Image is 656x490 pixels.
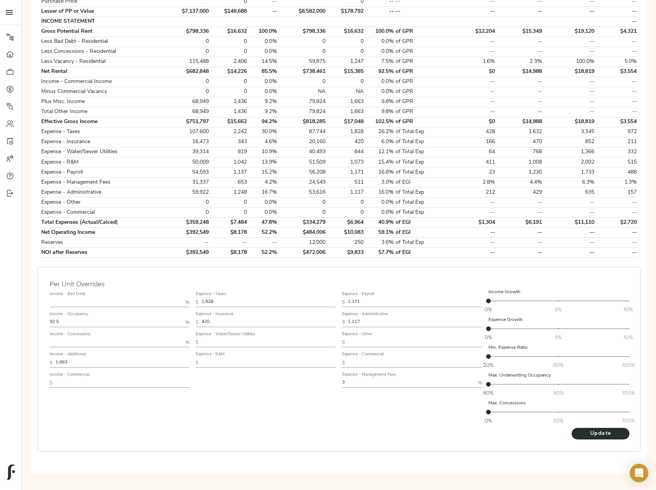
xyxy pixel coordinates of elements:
[445,157,496,167] td: 411
[445,117,496,127] td: $0
[40,137,167,147] td: Expense - Insurance
[445,188,496,198] td: 212
[622,361,635,369] span: 100%
[167,198,210,208] td: 0
[496,157,543,167] td: 1,008
[595,67,638,77] td: $3,554
[40,77,167,87] td: Income - Commercial Income
[210,228,248,238] td: $8,178
[485,306,492,313] span: 0%
[210,147,248,157] td: 819
[278,177,326,188] td: 24,549
[278,208,326,218] td: 0
[394,57,445,67] td: of GPR
[543,177,595,188] td: 6.3%
[365,208,395,218] td: 0.0%
[622,389,635,397] span: 100%
[595,17,638,27] td: --
[210,157,248,167] td: 1,042
[394,157,445,167] td: of Total Exp
[167,188,210,198] td: 59,922
[248,177,278,188] td: 4.2%
[40,167,167,177] td: Expense - Payroll
[496,37,543,47] td: --
[365,157,395,167] td: 15.4%
[278,37,326,47] td: 0
[445,127,496,137] td: 428
[342,373,396,377] label: Expense - Management Fees
[326,37,365,47] td: 0
[496,117,543,127] td: $14,988
[40,107,167,117] td: Total Other Income
[40,17,167,27] td: INCOME STATEMENT
[496,127,543,137] td: 1,632
[50,292,85,296] label: Income - Bad Debt
[167,157,210,167] td: 50,009
[624,306,633,313] span: 10%
[624,333,633,341] span: 10%
[40,27,167,37] td: Gross Potential Rent
[543,137,595,147] td: 852
[595,127,638,137] td: 972
[326,198,365,208] td: 0
[210,117,248,127] td: $15,662
[365,167,395,177] td: 16.8%
[543,57,595,67] td: 100.0%
[210,167,248,177] td: 1,137
[394,198,445,208] td: of Total Exp
[543,67,595,77] td: $18,819
[543,147,595,157] td: 1,366
[278,117,326,127] td: $818,285
[445,7,496,17] td: --
[278,137,326,147] td: 20,160
[595,27,638,37] td: $4,321
[365,57,395,67] td: 7.5%
[496,57,543,67] td: 2.3%
[326,167,365,177] td: 1,171
[496,137,543,147] td: 470
[248,77,278,87] td: 0.0%
[278,67,326,77] td: $738,461
[595,7,638,17] td: --
[365,177,395,188] td: 3.0%
[394,67,445,77] td: of GPR
[394,208,445,218] td: of Total Exp
[248,87,278,97] td: 0.0%
[394,97,445,107] td: of GPR
[595,77,638,87] td: --
[595,177,638,188] td: 1.3%
[248,147,278,157] td: 10.9%
[167,37,210,47] td: 0
[210,127,248,137] td: 2,242
[210,57,248,67] td: 2,406
[630,464,648,482] div: Open Intercom Messenger
[210,208,248,218] td: 0
[167,147,210,157] td: 39,314
[365,218,395,228] td: 40.9%
[394,218,445,228] td: of EGI
[326,147,365,157] td: 844
[210,27,248,37] td: $16,632
[278,47,326,57] td: 0
[167,47,210,57] td: 0
[394,127,445,137] td: of Total Exp
[365,97,395,107] td: 9.8%
[595,57,638,67] td: 5.0%
[394,7,445,17] td: --
[496,167,543,177] td: 1,230
[167,77,210,87] td: 0
[210,177,248,188] td: 653
[543,208,595,218] td: --
[278,218,326,228] td: $334,279
[278,57,326,67] td: 59,875
[326,67,365,77] td: $15,385
[445,167,496,177] td: 23
[40,188,167,198] td: Expense - Administrative
[365,7,395,17] td: --
[40,198,167,208] td: Expense - Other
[167,167,210,177] td: 54,593
[543,218,595,228] td: $11,110
[278,127,326,137] td: 87,744
[40,127,167,137] td: Expense - Taxes
[278,27,326,37] td: $798,336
